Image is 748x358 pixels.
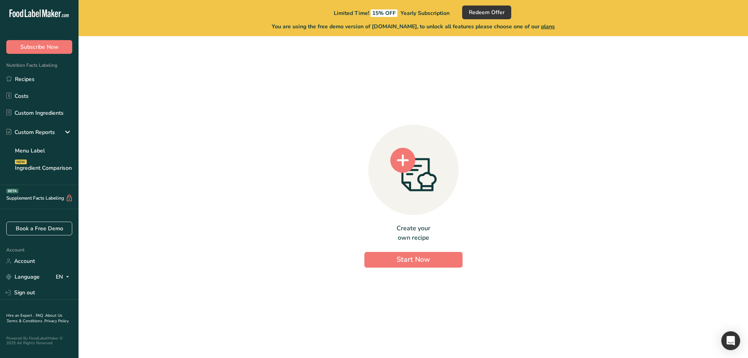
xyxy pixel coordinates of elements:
[20,43,59,51] span: Subscribe Now
[36,313,45,318] a: FAQ .
[6,336,72,345] div: Powered By FoodLabelMaker © 2025 All Rights Reserved
[15,160,27,164] div: NEW
[6,40,72,54] button: Subscribe Now
[371,9,397,17] span: 15% OFF
[397,255,430,264] span: Start Now
[462,6,511,19] button: Redeem Offer
[6,128,55,136] div: Custom Reports
[272,22,555,31] span: You are using the free demo version of [DOMAIN_NAME], to unlock all features please choose one of...
[401,9,450,17] span: Yearly Subscription
[6,313,62,324] a: About Us .
[541,23,555,30] span: plans
[6,189,18,193] div: BETA
[44,318,69,324] a: Privacy Policy
[469,8,505,17] span: Redeem Offer
[364,252,463,268] button: Start Now
[56,272,72,282] div: EN
[7,318,44,324] a: Terms & Conditions .
[6,222,72,235] a: Book a Free Demo
[721,331,740,350] div: Open Intercom Messenger
[6,270,40,284] a: Language
[364,224,463,242] div: Create your own recipe
[316,8,450,17] div: Limited Time!
[6,313,34,318] a: Hire an Expert .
